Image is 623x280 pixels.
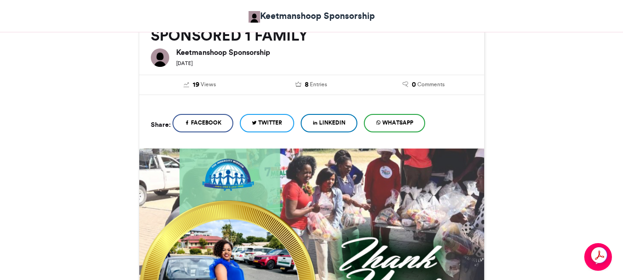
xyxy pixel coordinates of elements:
[249,11,260,23] img: Keetmanshoop Sponsorship
[262,80,361,90] a: 8 Entries
[240,114,294,132] a: Twitter
[151,27,473,44] h2: SPONSORED 1 FAMILY
[364,114,425,132] a: WhatsApp
[176,60,193,66] small: [DATE]
[374,80,473,90] a: 0 Comments
[151,80,249,90] a: 19 Views
[382,119,413,127] span: WhatsApp
[249,9,375,23] a: Keetmanshoop Sponsorship
[301,114,357,132] a: LinkedIn
[172,114,233,132] a: Facebook
[176,48,473,56] h6: Keetmanshoop Sponsorship
[305,80,309,90] span: 8
[258,119,282,127] span: Twitter
[191,119,221,127] span: Facebook
[584,243,614,271] iframe: chat widget
[412,80,416,90] span: 0
[310,80,327,89] span: Entries
[319,119,345,127] span: LinkedIn
[151,119,171,131] h5: Share:
[193,80,199,90] span: 19
[417,80,445,89] span: Comments
[151,48,169,67] img: Keetmanshoop Sponsorship
[201,80,216,89] span: Views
